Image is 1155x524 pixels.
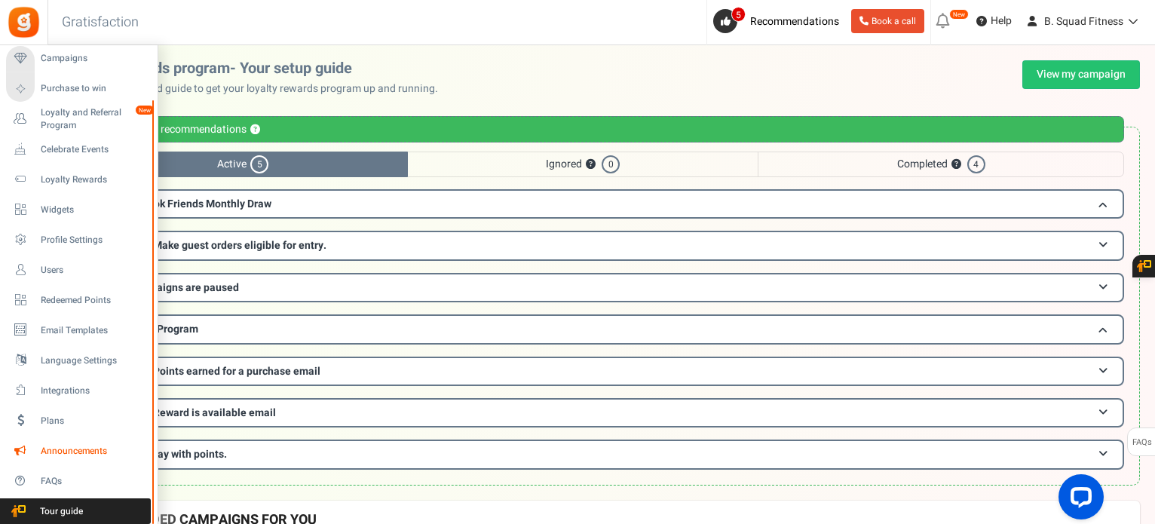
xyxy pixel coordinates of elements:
[41,143,146,156] span: Celebrate Events
[6,468,151,494] a: FAQs
[758,152,1124,177] span: Completed
[1022,60,1140,89] a: View my campaign
[250,125,260,135] button: ?
[78,116,1124,142] div: Personalized recommendations
[41,82,146,95] span: Purchase to win
[6,257,151,283] a: Users
[41,324,146,337] span: Email Templates
[7,5,41,39] img: Gratisfaction
[949,9,969,20] em: New
[41,264,146,277] span: Users
[6,287,151,313] a: Redeemed Points
[6,438,151,464] a: Announcements
[41,173,146,186] span: Loyalty Rewards
[6,167,151,192] a: Loyalty Rewards
[602,155,620,173] span: 0
[41,234,146,247] span: Profile Settings
[250,155,268,173] span: 5
[135,105,155,115] em: New
[586,160,596,170] button: ?
[951,160,961,170] button: ?
[115,196,271,212] span: Cranbrook Friends Monthly Draw
[41,354,146,367] span: Language Settings
[1132,428,1152,457] span: FAQs
[851,9,924,33] a: Book a call
[6,136,151,162] a: Celebrate Events
[6,378,151,403] a: Integrations
[6,317,151,343] a: Email Templates
[6,227,151,253] a: Profile Settings
[408,152,758,177] span: Ignored
[41,294,146,307] span: Redeemed Points
[153,405,276,421] span: Reward is available email
[41,106,151,132] span: Loyalty and Referral Program
[713,9,845,33] a: 5 Recommendations
[153,363,320,379] span: Points earned for a purchase email
[6,76,151,102] a: Purchase to win
[6,348,151,373] a: Language Settings
[41,415,146,427] span: Plans
[987,14,1012,29] span: Help
[7,505,112,518] span: Tour guide
[6,106,151,132] a: Loyalty and Referral Program New
[115,446,227,462] span: Enable Pay with points.
[41,445,146,458] span: Announcements
[41,385,146,397] span: Integrations
[6,408,151,434] a: Plans
[6,197,151,222] a: Widgets
[63,60,450,77] h2: Loyalty rewards program- Your setup guide
[967,155,985,173] span: 4
[41,204,146,216] span: Widgets
[6,46,151,72] a: Campaigns
[115,280,239,296] span: All campaigns are paused
[153,237,326,253] span: Make guest orders eligible for entry.
[78,152,408,177] span: Active
[731,7,746,22] span: 5
[45,8,155,38] h3: Gratisfaction
[1044,14,1123,29] span: B. Squad Fitness
[970,9,1018,33] a: Help
[63,81,450,97] p: Use this personalized guide to get your loyalty rewards program up and running.
[750,14,839,29] span: Recommendations
[41,52,146,65] span: Campaigns
[41,475,146,488] span: FAQs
